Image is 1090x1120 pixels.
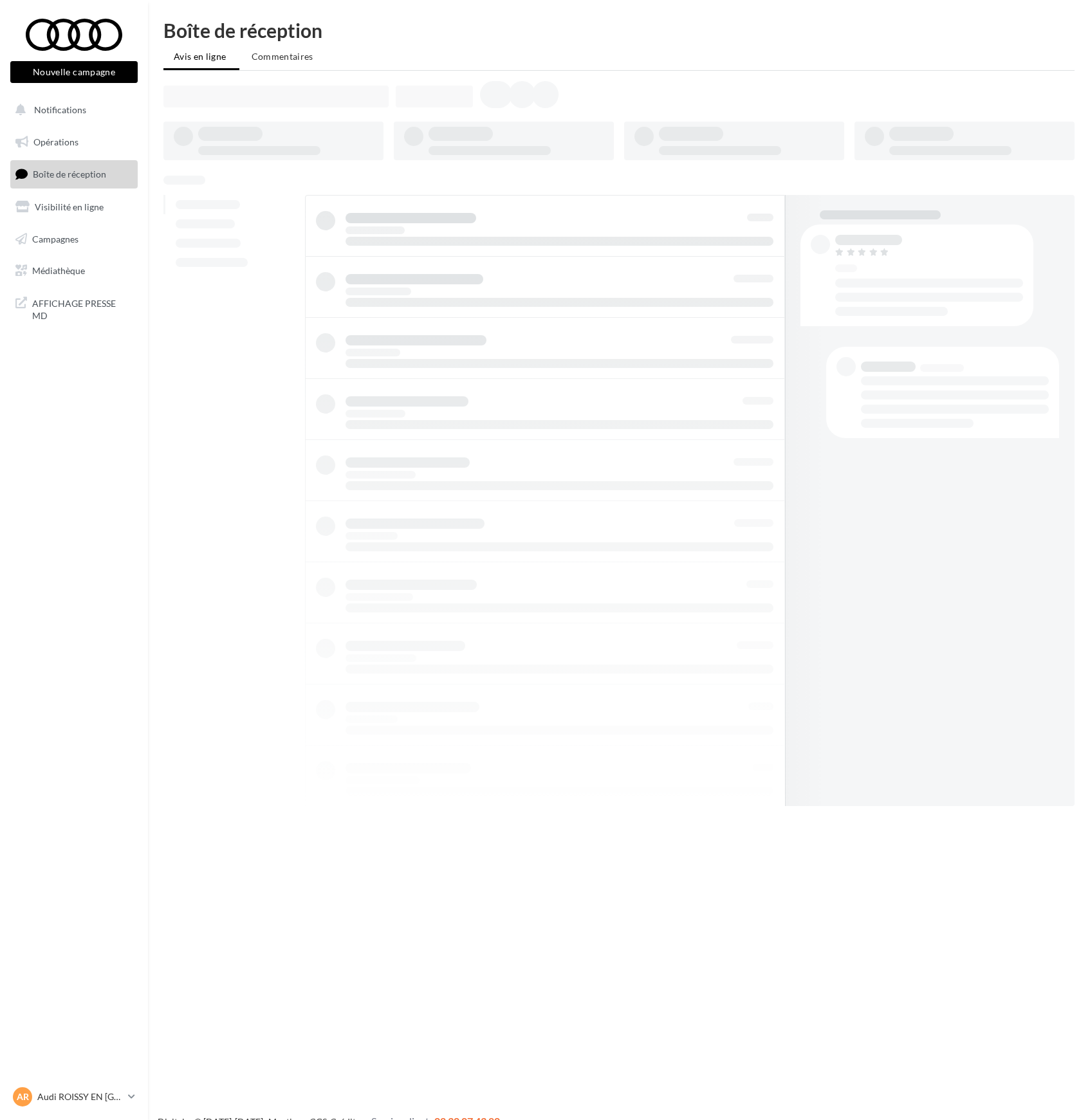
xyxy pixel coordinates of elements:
span: Visibilité en ligne [35,201,104,212]
a: Campagnes [8,226,140,253]
a: Visibilité en ligne [8,194,140,221]
p: Audi ROISSY EN [GEOGRAPHIC_DATA] [37,1090,123,1103]
a: Boîte de réception [8,160,140,188]
button: Nouvelle campagne [10,61,138,83]
span: Boîte de réception [33,169,106,179]
a: Médiathèque [8,257,140,284]
span: Campagnes [32,233,79,244]
span: Médiathèque [32,265,85,276]
a: AR Audi ROISSY EN [GEOGRAPHIC_DATA] [10,1085,138,1109]
span: Opérations [33,136,79,147]
a: AFFICHAGE PRESSE MD [8,289,140,327]
div: Boîte de réception [163,21,1075,40]
button: Notifications [8,96,135,124]
span: AFFICHAGE PRESSE MD [32,295,133,322]
a: Opérations [8,129,140,156]
span: AR [17,1090,29,1103]
span: Commentaires [252,51,313,62]
span: Notifications [34,104,86,115]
